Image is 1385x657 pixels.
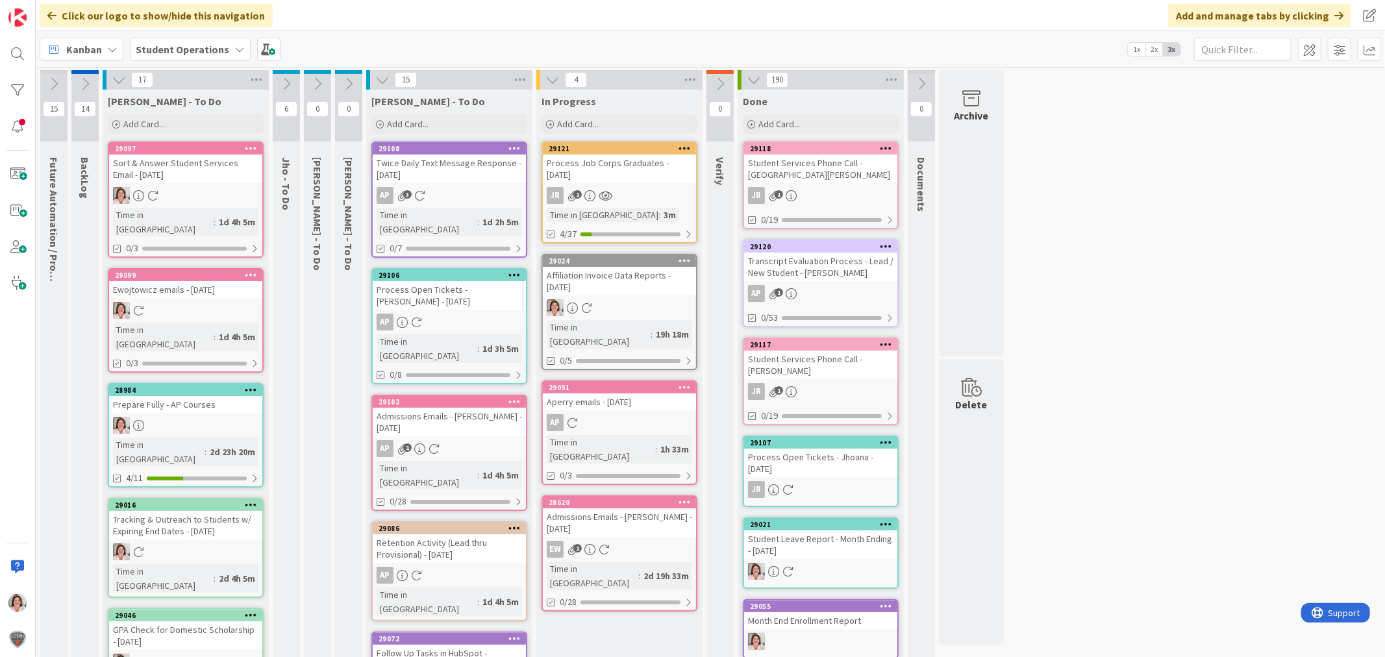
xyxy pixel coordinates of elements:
span: : [214,330,216,344]
div: EW [744,563,897,580]
div: Time in [GEOGRAPHIC_DATA] [113,323,214,351]
div: AP [547,414,564,431]
div: 1h 33m [657,442,692,456]
span: 15 [395,72,417,88]
div: 29097Sort & Answer Student Services Email - [DATE] [109,143,262,183]
div: 29120 [750,242,897,251]
div: 3m [660,208,679,222]
img: Visit kanbanzone.com [8,8,27,27]
span: 190 [766,72,788,88]
span: 3 [403,190,412,199]
div: Time in [GEOGRAPHIC_DATA] [377,208,477,236]
div: 28984Prepare Fully - AP Courses [109,384,262,413]
span: : [655,442,657,456]
div: 29121 [549,144,696,153]
span: Future Automation / Process Building [47,157,60,334]
div: 29021Student Leave Report - Month Ending - [DATE] [744,519,897,559]
div: 29108 [379,144,526,153]
span: Add Card... [123,118,165,130]
span: : [477,215,479,229]
span: 2x [1145,43,1163,56]
div: Time in [GEOGRAPHIC_DATA] [113,564,214,593]
div: Process Open Tickets - Jhoana - [DATE] [744,449,897,477]
div: AP [748,285,765,302]
span: 1 [775,288,783,297]
img: EW [748,563,765,580]
div: 29055Month End Enrollment Report [744,601,897,629]
div: Month End Enrollment Report [744,612,897,629]
img: EW [748,633,765,650]
div: Time in [GEOGRAPHIC_DATA] [547,208,658,222]
div: 29016 [109,499,262,511]
div: JR [748,187,765,204]
div: 29097 [115,144,262,153]
span: Kanban [66,42,102,57]
div: 28620 [549,498,696,507]
div: 1d 2h 5m [479,215,522,229]
div: Aperry emails - [DATE] [543,393,696,410]
div: 29091 [549,383,696,392]
span: 0/28 [560,595,577,609]
span: 0 [306,101,329,117]
span: 1 [403,443,412,452]
span: Amanda - To Do [371,95,485,108]
div: 29046 [109,610,262,621]
div: 2d 23h 20m [206,445,258,459]
span: 15 [43,101,65,117]
img: EW [113,417,130,434]
span: 0/8 [390,368,402,382]
span: 1 [573,190,582,199]
div: AP [543,414,696,431]
div: EW [109,302,262,319]
img: EW [8,594,27,612]
img: EW [113,302,130,319]
div: 29055 [744,601,897,612]
div: Tracking & Outreach to Students w/ Expiring End Dates - [DATE] [109,511,262,539]
div: Process Open Tickets - [PERSON_NAME] - [DATE] [373,281,526,310]
div: 29016Tracking & Outreach to Students w/ Expiring End Dates - [DATE] [109,499,262,539]
div: JR [543,187,696,204]
div: 29106Process Open Tickets - [PERSON_NAME] - [DATE] [373,269,526,310]
div: Admissions Emails - [PERSON_NAME] - [DATE] [373,408,526,436]
span: 1 [775,190,783,199]
img: avatar [8,630,27,649]
div: Process Job Corps Graduates - [DATE] [543,155,696,183]
div: 29090 [109,269,262,281]
span: 1 [775,386,783,395]
div: 29102 [379,397,526,406]
span: 1x [1128,43,1145,56]
span: BackLog [79,157,92,199]
div: 28620Admissions Emails - [PERSON_NAME] - [DATE] [543,497,696,537]
div: Prepare Fully - AP Courses [109,396,262,413]
div: 29086Retention Activity (Lead thru Provisional) - [DATE] [373,523,526,563]
span: Add Card... [387,118,429,130]
div: Time in [GEOGRAPHIC_DATA] [113,438,205,466]
div: 1d 4h 5m [479,468,522,482]
span: 6 [275,101,297,117]
div: EW [543,299,696,316]
span: 0/5 [560,354,572,367]
span: Jho - To Do [280,157,293,210]
div: 29086 [373,523,526,534]
div: 1d 4h 5m [216,330,258,344]
div: 29120Transcript Evaluation Process - Lead / New Student - [PERSON_NAME] [744,241,897,281]
div: 29106 [379,271,526,280]
div: Student Services Phone Call - [GEOGRAPHIC_DATA][PERSON_NAME] [744,155,897,183]
div: Time in [GEOGRAPHIC_DATA] [547,562,638,590]
span: : [477,341,479,356]
span: 0/19 [761,213,778,227]
div: 29117Student Services Phone Call - [PERSON_NAME] [744,339,897,379]
span: : [214,571,216,586]
div: 29090Ewojtowicz emails - [DATE] [109,269,262,298]
div: EW [547,541,564,558]
div: 29107 [744,437,897,449]
div: 29121Process Job Corps Graduates - [DATE] [543,143,696,183]
div: 29117 [744,339,897,351]
span: Add Card... [557,118,599,130]
div: 29107Process Open Tickets - Jhoana - [DATE] [744,437,897,477]
span: 3x [1163,43,1180,56]
div: 29120 [744,241,897,253]
span: Emilie - To Do [108,95,221,108]
span: 0/3 [560,469,572,482]
span: : [214,215,216,229]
